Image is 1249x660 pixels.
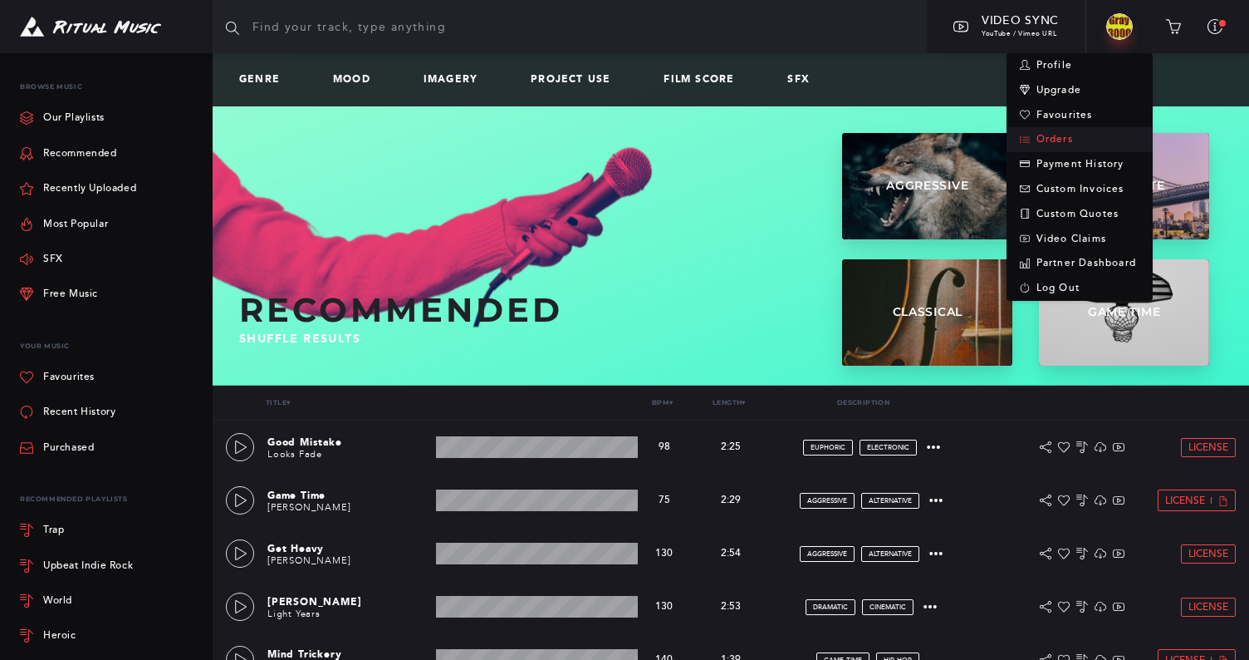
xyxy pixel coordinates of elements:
a: Purchased [20,431,94,465]
a: Our Playlists [20,101,105,135]
a: Upgrade [1007,78,1153,103]
img: Graham Mcleod [1106,13,1133,40]
span: ▾ [287,399,290,406]
span: Shuffle results [239,332,360,346]
a: SFX [787,74,823,86]
a: Upbeat Indie Rock [20,548,199,583]
img: Ritual Music [20,17,161,37]
a: World [20,584,199,618]
span: ▾ [742,399,745,406]
a: Log Out [1007,276,1153,301]
a: Game Time [1039,259,1209,366]
a: Most Popular [20,206,108,241]
a: Partner Dashboard [1007,251,1153,276]
a: Length [713,398,746,406]
div: World [43,596,72,606]
a: [PERSON_NAME] [267,502,350,513]
a: Free Music [20,277,98,312]
p: Your Music [20,332,199,360]
a: Light Years [267,608,321,619]
a: Classical [842,259,1012,366]
a: Genre [239,74,293,86]
a: Imagery [424,74,491,86]
div: Upbeat Indie Rock [43,561,133,571]
p: Game Time [267,488,429,503]
span: Video Sync [982,13,1059,27]
p: [PERSON_NAME] [267,594,429,609]
p: 2:25 [698,440,764,455]
div: Recommended Playlists [20,485,199,513]
a: Custom Invoices [1007,177,1153,202]
p: 98 [644,441,684,453]
span: cinematic [869,603,906,611]
a: Video Claims [1007,227,1153,252]
a: Recently Uploaded [20,171,136,206]
a: Title [266,398,290,406]
a: Custom Quotes [1007,202,1153,227]
p: 130 [644,548,684,559]
span: dramatic [813,603,848,611]
a: [PERSON_NAME] [267,555,350,566]
a: Favourites [20,360,95,395]
span: License [1188,602,1228,613]
a: Aggressive [842,133,1012,239]
p: Browse Music [20,73,199,101]
p: Good Mistake [267,435,429,450]
span: euphoric [811,444,845,451]
a: Film Score [664,74,747,86]
p: 130 [644,601,684,613]
span: alternative [869,550,912,558]
span: License [1188,442,1228,453]
p: 2:54 [698,546,764,561]
a: Trap [20,513,199,548]
p: 2:53 [698,599,764,614]
p: 75 [644,495,684,506]
a: Profile [1007,53,1153,78]
a: Payment History [1007,152,1153,177]
span: YouTube / Vimeo URL [982,30,1056,37]
a: SFX [20,242,63,277]
span: License [1188,549,1228,559]
a: Favourites [1007,103,1153,128]
span: aggressive [807,497,847,505]
a: Heroic [20,618,199,653]
p: Get Heavy [267,541,429,556]
a: Mood [333,74,384,86]
a: Bpm [652,398,673,406]
h2: Recommended [239,291,829,329]
div: Trap [43,525,64,535]
span: alternative [869,497,912,505]
a: Looks Fade [267,449,322,460]
a: Recent History [20,395,115,430]
a: Recommended [20,136,117,171]
p: 2:29 [698,493,764,508]
span: aggressive [807,550,847,558]
div: Heroic [43,631,76,641]
a: Project Use [531,74,624,86]
span: License [1165,495,1205,506]
a: Orders [1007,127,1153,152]
span: electronic [867,444,909,451]
p: Description [762,399,964,406]
span: ▾ [669,399,673,406]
